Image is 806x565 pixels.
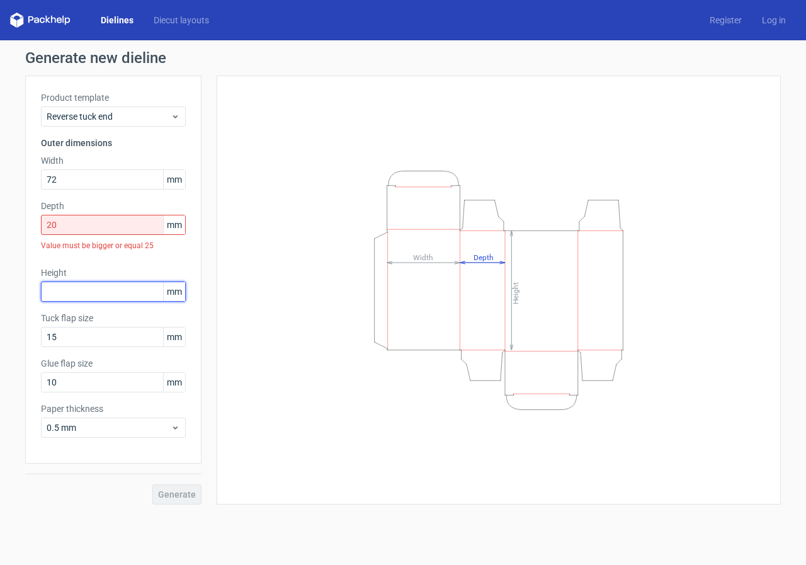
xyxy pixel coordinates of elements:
span: Reverse tuck end [47,110,171,123]
a: Register [700,14,752,26]
span: mm [163,215,185,234]
tspan: Height [511,282,520,304]
div: Value must be bigger or equal 25 [41,235,186,256]
a: Diecut layouts [144,14,219,26]
label: Paper thickness [41,402,186,415]
span: mm [163,282,185,301]
label: Tuck flap size [41,312,186,324]
span: mm [163,373,185,392]
label: Product template [41,91,186,104]
span: mm [163,170,185,189]
span: mm [163,328,185,346]
label: Height [41,266,186,279]
tspan: Width [413,253,433,261]
label: Depth [41,200,186,212]
h1: Generate new dieline [25,50,781,66]
label: Width [41,154,186,167]
h3: Outer dimensions [41,137,186,149]
a: Log in [752,14,796,26]
a: Dielines [91,14,144,26]
label: Glue flap size [41,357,186,370]
span: 0.5 mm [47,421,171,434]
tspan: Depth [474,253,494,261]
